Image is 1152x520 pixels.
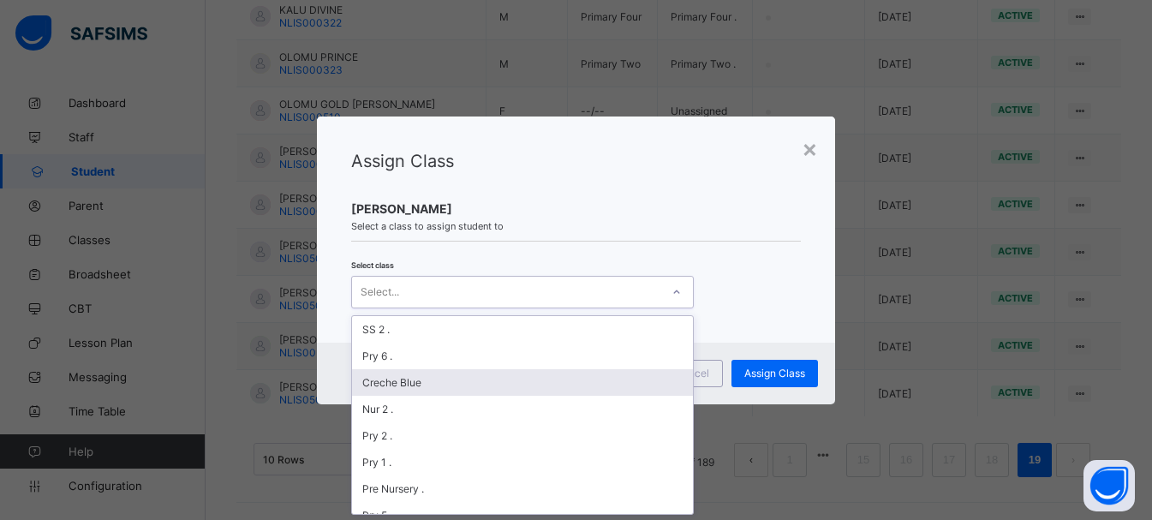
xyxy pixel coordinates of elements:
[744,367,805,380] span: Assign Class
[351,151,454,171] span: Assign Class
[352,475,693,502] div: Pre Nursery .
[351,220,801,232] span: Select a class to assign student to
[802,134,818,163] div: ×
[352,343,693,369] div: Pry 6 .
[1083,460,1135,511] button: Open asap
[352,422,693,449] div: Pry 2 .
[352,396,693,422] div: Nur 2 .
[352,369,693,396] div: Creche Blue
[352,449,693,475] div: Pry 1 .
[351,201,801,216] span: [PERSON_NAME]
[351,260,394,270] span: Select class
[361,276,399,308] div: Select...
[352,316,693,343] div: SS 2 .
